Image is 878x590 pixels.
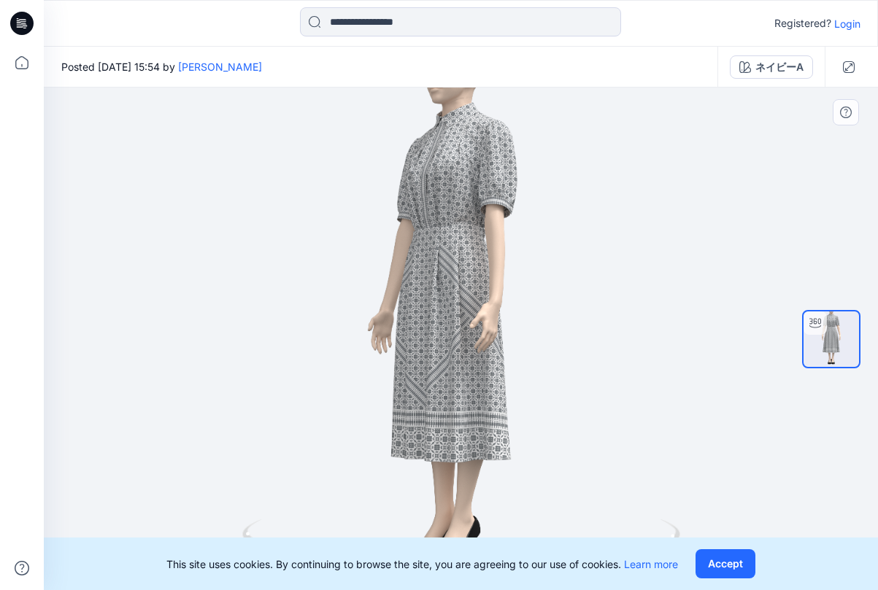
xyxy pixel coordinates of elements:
[166,556,678,572] p: This site uses cookies. By continuing to browse the site, you are agreeing to our use of cookies.
[178,61,262,73] a: [PERSON_NAME]
[804,311,859,367] img: turntable-01-10-2025-07:44:10
[834,16,860,31] p: Login
[755,59,804,75] div: ネイビーA
[774,15,831,32] p: Registered?
[696,549,755,578] button: Accept
[730,55,813,79] button: ネイビーA
[61,59,262,74] span: Posted [DATE] 15:54 by
[624,558,678,570] a: Learn more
